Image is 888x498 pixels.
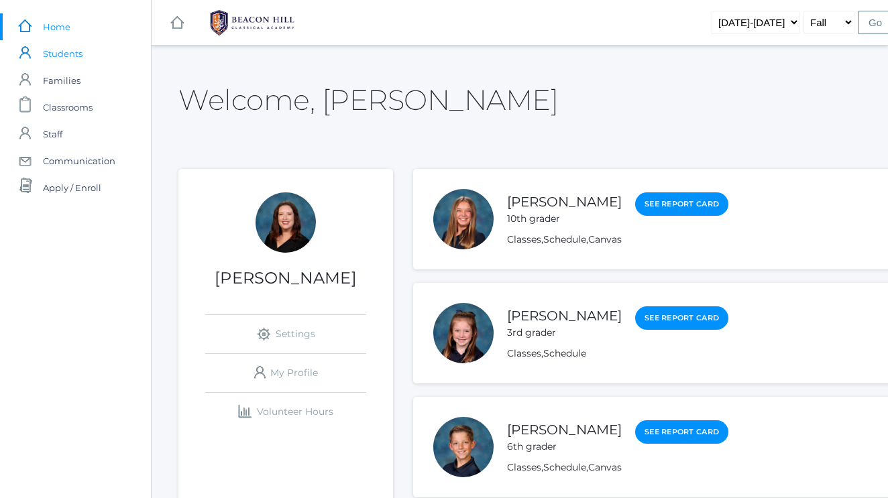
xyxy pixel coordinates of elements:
a: My Profile [205,354,366,392]
img: BHCALogos-05-308ed15e86a5a0abce9b8dd61676a3503ac9727e845dece92d48e8588c001991.png [202,6,302,40]
span: Families [43,67,80,94]
a: See Report Card [635,420,728,444]
div: , , [507,460,728,475]
a: See Report Card [635,306,728,330]
div: Abigail Watters [433,189,494,249]
a: Canvas [588,233,622,245]
a: Settings [205,315,366,353]
span: Home [43,13,70,40]
a: Classes [507,461,541,473]
a: Classes [507,233,541,245]
a: Schedule [543,461,586,473]
span: Staff [43,121,62,147]
div: Ian Watters [433,417,494,477]
a: Volunteer Hours [205,393,366,431]
a: See Report Card [635,192,728,216]
a: Classes [507,347,541,359]
a: [PERSON_NAME] [507,422,622,438]
div: 10th grader [507,212,622,226]
a: [PERSON_NAME] [507,308,622,324]
div: 6th grader [507,440,622,454]
a: Schedule [543,347,586,359]
a: Canvas [588,461,622,473]
span: Classrooms [43,94,93,121]
span: Apply / Enroll [43,174,101,201]
div: Katie Watters [256,192,316,253]
h1: [PERSON_NAME] [178,269,393,287]
a: [PERSON_NAME] [507,194,622,210]
div: , , [507,233,728,247]
span: Communication [43,147,115,174]
span: Students [43,40,82,67]
div: , [507,347,728,361]
div: Fiona Watters [433,303,494,363]
h2: Welcome, [PERSON_NAME] [178,84,558,115]
div: 3rd grader [507,326,622,340]
a: Schedule [543,233,586,245]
